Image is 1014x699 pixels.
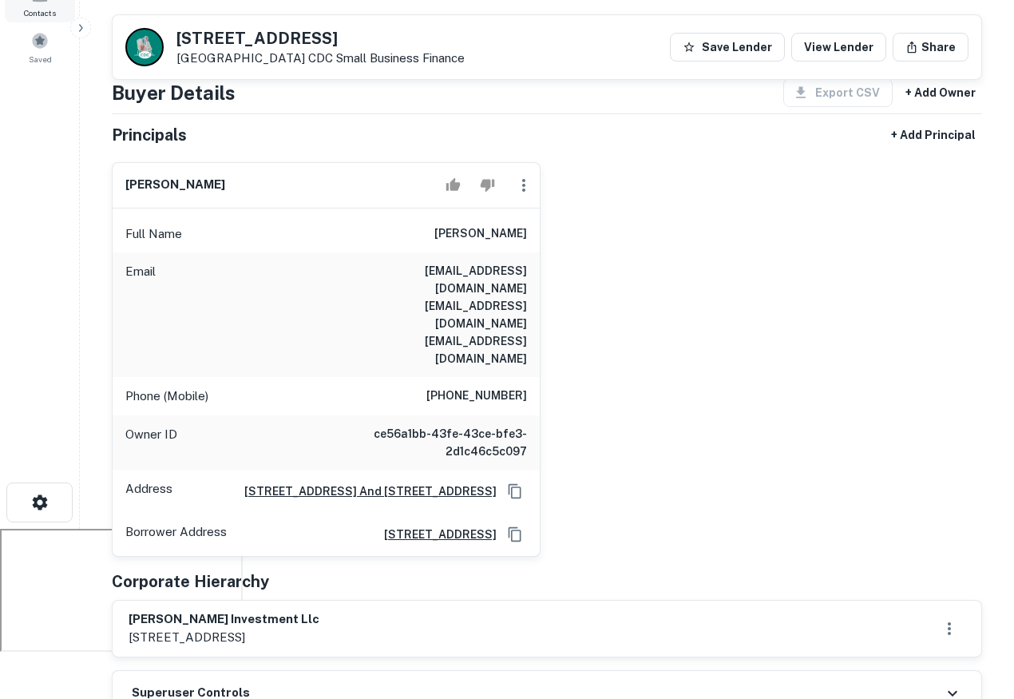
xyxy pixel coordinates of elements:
p: Email [125,262,156,367]
p: [GEOGRAPHIC_DATA] [176,51,465,66]
button: Accept [439,169,467,201]
a: [STREET_ADDRESS] And [STREET_ADDRESS] [232,483,497,500]
h6: [EMAIL_ADDRESS][DOMAIN_NAME] [EMAIL_ADDRESS][DOMAIN_NAME] [EMAIL_ADDRESS][DOMAIN_NAME] [335,262,527,367]
p: Borrower Address [125,522,227,546]
span: Saved [29,53,52,66]
h6: ce56a1bb-43fe-43ce-bfe3-2d1c46c5c097 [335,425,527,460]
h6: [PERSON_NAME] investment llc [129,610,319,629]
p: Address [125,479,172,503]
h5: Principals [112,123,187,147]
p: Phone (Mobile) [125,387,208,406]
a: CDC Small Business Finance [308,51,465,65]
button: Reject [473,169,501,201]
button: + Add Owner [899,78,982,107]
h6: [PHONE_NUMBER] [426,387,527,406]
button: Copy Address [503,522,527,546]
button: Share [893,33,968,62]
p: [STREET_ADDRESS] [129,628,319,647]
h6: [PERSON_NAME] [125,176,225,194]
span: Contacts [24,6,56,19]
a: View Lender [791,33,886,62]
p: Owner ID [125,425,177,460]
h4: Buyer Details [112,78,236,107]
button: + Add Principal [885,121,982,149]
button: Save Lender [670,33,785,62]
h5: [STREET_ADDRESS] [176,30,465,46]
a: Saved [5,26,75,69]
h6: [PERSON_NAME] [434,224,527,244]
a: [STREET_ADDRESS] [371,526,497,543]
iframe: Chat Widget [934,571,1014,648]
button: Copy Address [503,479,527,503]
p: Full Name [125,224,182,244]
div: Sending borrower request to AI... [93,42,212,66]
